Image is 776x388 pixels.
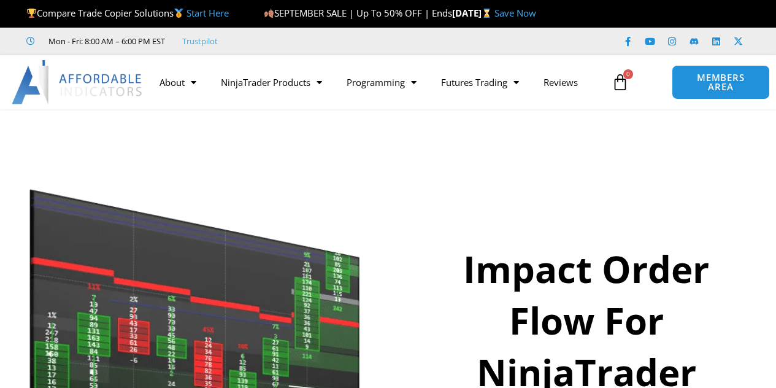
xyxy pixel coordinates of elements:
[264,7,452,19] span: SEPTEMBER SALE | Up To 50% OFF | Ends
[147,68,209,96] a: About
[531,68,590,96] a: Reviews
[482,9,491,18] img: ⌛
[685,73,756,91] span: MEMBERS AREA
[174,9,183,18] img: 🥇
[452,7,494,19] strong: [DATE]
[27,9,36,18] img: 🏆
[209,68,334,96] a: NinjaTrader Products
[429,68,531,96] a: Futures Trading
[593,64,647,100] a: 0
[672,65,769,99] a: MEMBERS AREA
[182,34,218,49] a: Trustpilot
[186,7,229,19] a: Start Here
[264,9,274,18] img: 🍂
[623,69,633,79] span: 0
[26,7,229,19] span: Compare Trade Copier Solutions
[334,68,429,96] a: Programming
[147,68,605,96] nav: Menu
[494,7,536,19] a: Save Now
[45,34,165,49] span: Mon - Fri: 8:00 AM – 6:00 PM EST
[12,60,144,104] img: LogoAI | Affordable Indicators – NinjaTrader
